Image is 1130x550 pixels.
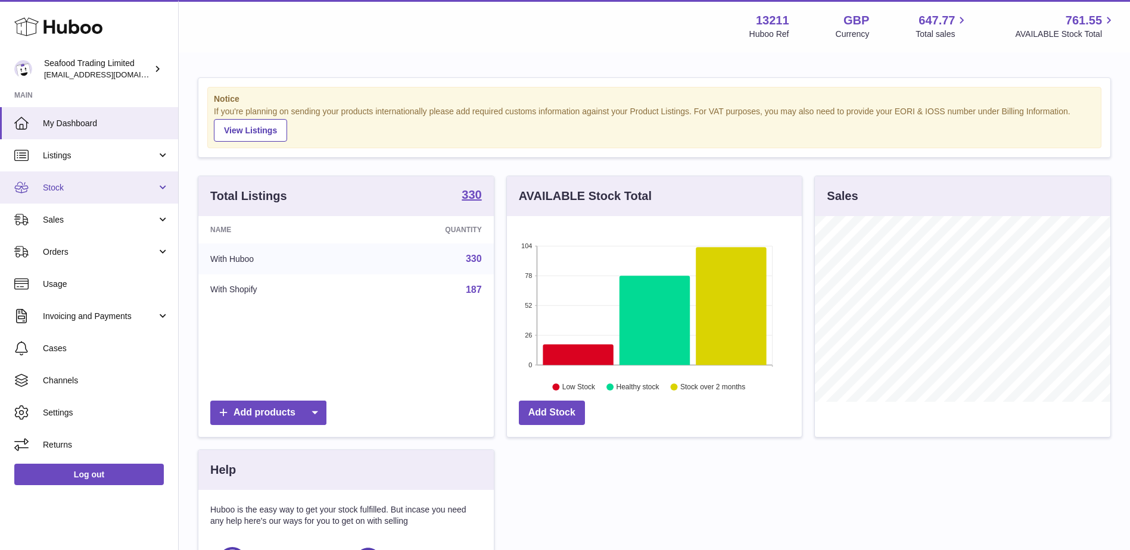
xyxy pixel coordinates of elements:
th: Quantity [357,216,493,243]
span: 761.55 [1066,12,1102,29]
a: 330 [466,254,482,264]
div: Seafood Trading Limited [44,58,151,80]
a: 187 [466,285,482,295]
strong: GBP [843,12,869,29]
a: 761.55 AVAILABLE Stock Total [1015,12,1116,40]
strong: 330 [462,189,481,201]
span: 647.77 [919,12,955,29]
div: If you're planning on sending your products internationally please add required customs informati... [214,106,1095,142]
h3: Sales [827,188,858,204]
span: My Dashboard [43,118,169,129]
span: Invoicing and Payments [43,311,157,322]
span: AVAILABLE Stock Total [1015,29,1116,40]
a: View Listings [214,119,287,142]
span: Total sales [916,29,969,40]
text: 52 [525,302,532,309]
span: Orders [43,246,157,258]
a: Add Stock [519,401,585,425]
a: Log out [14,464,164,485]
text: Healthy stock [616,383,659,391]
h3: AVAILABLE Stock Total [519,188,652,204]
span: Channels [43,375,169,386]
text: Low Stock [562,383,596,391]
span: Usage [43,279,169,290]
strong: Notice [214,93,1095,105]
a: Add products [210,401,326,425]
strong: 13211 [756,12,789,29]
td: With Shopify [198,274,357,305]
span: Settings [43,407,169,418]
span: Cases [43,343,169,354]
h3: Help [210,462,236,478]
a: 647.77 Total sales [916,12,969,40]
span: Listings [43,150,157,161]
img: online@rickstein.com [14,60,32,78]
div: Huboo Ref [749,29,789,40]
text: 0 [528,361,532,368]
span: Returns [43,439,169,451]
span: [EMAIL_ADDRESS][DOMAIN_NAME] [44,70,175,79]
text: Stock over 2 months [680,383,745,391]
span: Sales [43,214,157,226]
text: 26 [525,332,532,339]
text: 104 [521,242,532,249]
h3: Total Listings [210,188,287,204]
text: 78 [525,272,532,279]
span: Stock [43,182,157,193]
td: With Huboo [198,243,357,274]
a: 330 [462,189,481,203]
p: Huboo is the easy way to get your stock fulfilled. But incase you need any help here's our ways f... [210,504,482,527]
div: Currency [836,29,870,40]
th: Name [198,216,357,243]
